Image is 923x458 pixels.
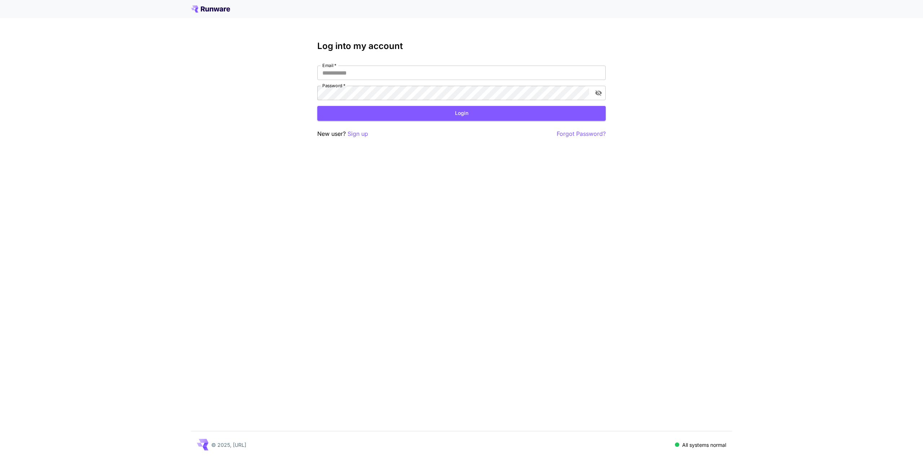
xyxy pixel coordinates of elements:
[592,86,605,99] button: toggle password visibility
[317,41,606,51] h3: Log into my account
[322,62,336,68] label: Email
[682,441,726,449] p: All systems normal
[317,106,606,121] button: Login
[348,129,368,138] button: Sign up
[317,129,368,138] p: New user?
[322,83,345,89] label: Password
[211,441,246,449] p: © 2025, [URL]
[557,129,606,138] button: Forgot Password?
